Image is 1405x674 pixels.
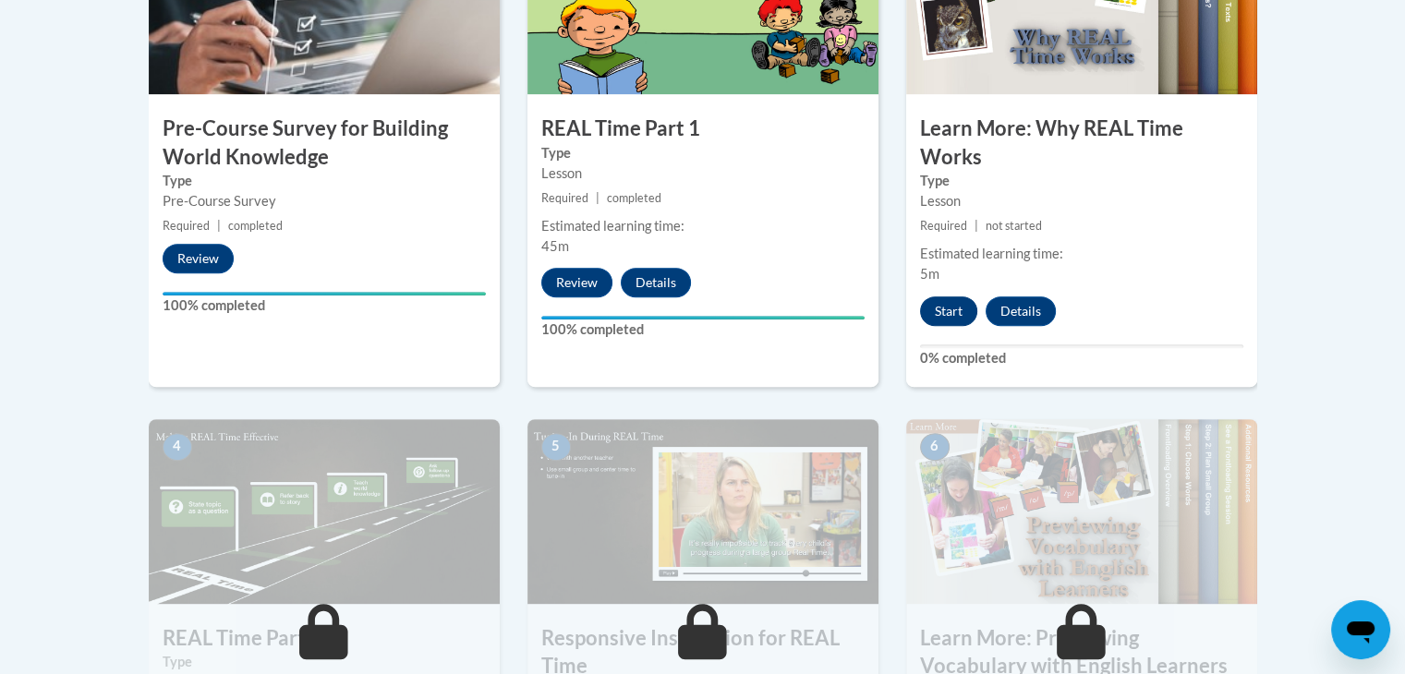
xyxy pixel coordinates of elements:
h3: Learn More: Why REAL Time Works [906,114,1257,172]
img: Course Image [906,419,1257,604]
span: 5 [541,433,571,461]
span: Required [541,191,588,205]
span: completed [607,191,661,205]
span: not started [986,219,1042,233]
button: Review [163,244,234,273]
h3: REAL Time Part 2 [149,624,500,653]
div: Your progress [163,292,486,295]
div: Your progress [541,316,865,319]
div: Estimated learning time: [920,244,1243,264]
button: Review [541,268,612,297]
span: | [975,219,978,233]
span: completed [228,219,283,233]
label: 100% completed [541,319,865,340]
span: 6 [920,433,950,461]
iframe: Button to launch messaging window [1331,600,1390,659]
div: Estimated learning time: [541,216,865,236]
button: Start [920,296,977,326]
label: Type [920,171,1243,191]
label: 100% completed [163,295,486,316]
h3: REAL Time Part 1 [527,114,878,143]
label: Type [163,652,486,672]
img: Course Image [149,419,500,604]
span: Required [920,219,967,233]
button: Details [621,268,691,297]
div: Lesson [920,191,1243,211]
span: | [217,219,221,233]
span: 4 [163,433,192,461]
img: Course Image [527,419,878,604]
label: Type [541,143,865,163]
h3: Pre-Course Survey for Building World Knowledge [149,114,500,172]
label: 0% completed [920,348,1243,368]
span: 5m [920,266,939,282]
div: Pre-Course Survey [163,191,486,211]
label: Type [163,171,486,191]
div: Lesson [541,163,865,184]
span: 45m [541,238,569,254]
span: | [596,191,600,205]
span: Required [163,219,210,233]
button: Details [986,296,1056,326]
